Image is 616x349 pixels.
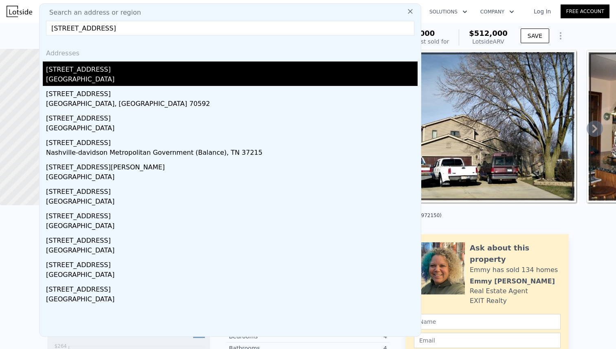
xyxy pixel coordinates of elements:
[46,148,418,159] div: Nashville-davidson Metropolitan Government (Balance), TN 37215
[470,265,558,275] div: Emmy has sold 134 homes
[524,7,561,15] a: Log In
[470,277,555,286] div: Emmy [PERSON_NAME]
[46,246,418,257] div: [GEOGRAPHIC_DATA]
[521,29,549,43] button: SAVE
[46,281,418,294] div: [STREET_ADDRESS]
[470,296,507,306] div: EXIT Realty
[46,135,418,148] div: [STREET_ADDRESS]
[46,21,414,35] input: Enter an address, city, region, neighborhood or zip code
[46,197,418,208] div: [GEOGRAPHIC_DATA]
[54,343,67,349] tspan: $264
[46,99,418,110] div: [GEOGRAPHIC_DATA], [GEOGRAPHIC_DATA] 70592
[46,257,418,270] div: [STREET_ADDRESS]
[46,75,418,86] div: [GEOGRAPHIC_DATA]
[470,242,561,265] div: Ask about this property
[469,29,508,37] span: $512,000
[469,37,508,46] div: Lotside ARV
[46,270,418,281] div: [GEOGRAPHIC_DATA]
[46,208,418,221] div: [STREET_ADDRESS]
[414,333,561,348] input: Email
[373,49,579,205] img: Sale: 10996068 Parcel: 23371453
[46,86,418,99] div: [STREET_ADDRESS]
[423,4,474,19] button: Solutions
[474,4,521,19] button: Company
[7,6,32,17] img: Lotside
[46,123,418,135] div: [GEOGRAPHIC_DATA]
[561,4,609,18] a: Free Account
[43,8,141,18] span: Search an address or region
[46,233,418,246] div: [STREET_ADDRESS]
[414,314,561,329] input: Name
[470,286,528,296] div: Real Estate Agent
[46,159,418,172] div: [STREET_ADDRESS][PERSON_NAME]
[43,42,418,61] div: Addresses
[552,28,569,44] button: Show Options
[46,184,418,197] div: [STREET_ADDRESS]
[46,172,418,184] div: [GEOGRAPHIC_DATA]
[46,294,418,306] div: [GEOGRAPHIC_DATA]
[46,110,418,123] div: [STREET_ADDRESS]
[46,61,418,75] div: [STREET_ADDRESS]
[46,221,418,233] div: [GEOGRAPHIC_DATA]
